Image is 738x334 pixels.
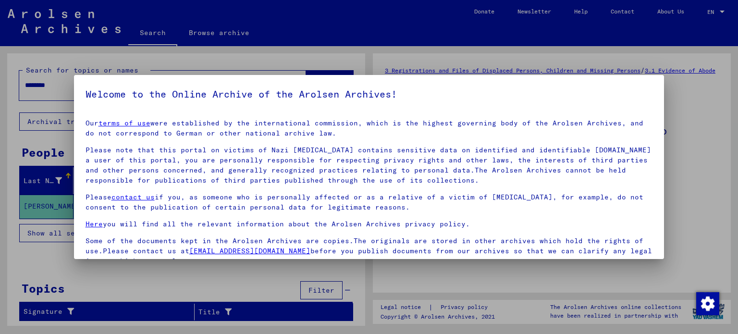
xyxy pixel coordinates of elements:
[86,87,653,102] h5: Welcome to the Online Archive of the Arolsen Archives!
[98,119,150,127] a: terms of use
[86,118,653,138] p: Our were established by the international commission, which is the highest governing body of the ...
[86,192,653,212] p: Please if you, as someone who is personally affected or as a relative of a victim of [MEDICAL_DAT...
[86,145,653,186] p: Please note that this portal on victims of Nazi [MEDICAL_DATA] contains sensitive data on identif...
[86,219,653,229] p: you will find all the relevant information about the Arolsen Archives privacy policy.
[111,193,155,201] a: contact us
[86,236,653,266] p: Some of the documents kept in the Arolsen Archives are copies.The originals are stored in other a...
[86,220,103,228] a: Here
[696,292,719,315] div: Change consent
[189,247,310,255] a: [EMAIL_ADDRESS][DOMAIN_NAME]
[696,292,719,315] img: Change consent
